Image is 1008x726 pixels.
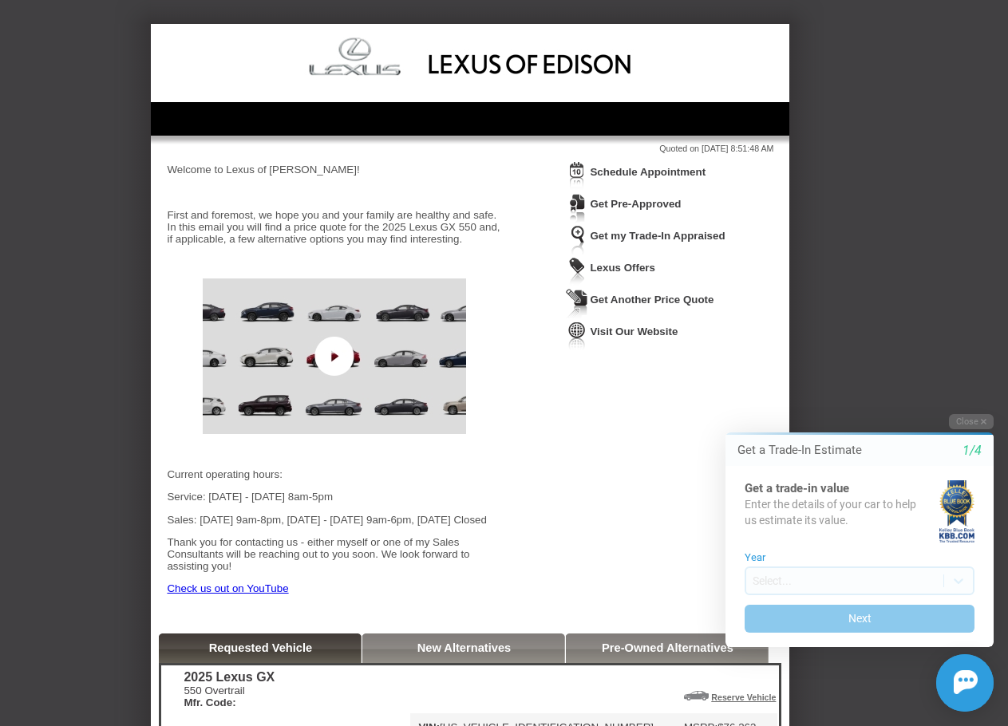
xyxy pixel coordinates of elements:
[167,582,288,594] a: Check us out on YouTube
[566,161,588,191] img: Icon_ScheduleAppointment.png
[566,289,588,318] img: Icon_GetQuote.png
[167,164,502,176] p: Welcome to Lexus of [PERSON_NAME]!
[184,670,275,685] div: 2025 Lexus GX
[167,536,502,572] p: Thank you for contacting us - either myself or one of my Sales Consultants will be reaching out t...
[167,144,773,153] div: Quoted on [DATE] 8:51:48 AM
[167,468,502,480] p: Current operating hours:
[566,257,588,286] img: Icon_WeeklySpecials.png
[167,491,502,503] p: Service: [DATE] - [DATE] 8am-5pm
[209,641,313,654] a: Requested Vehicle
[184,685,275,708] div: 550 Overtrail
[590,294,714,306] a: Get Another Price Quote
[684,691,709,700] img: Icon_ReserveVehicleCar.png
[184,696,235,708] b: Mfr. Code:
[590,198,681,210] a: Get Pre-Approved
[566,225,588,254] img: Icon_TradeInAppraisal.png
[590,230,725,242] a: Get my Trade-In Appraised
[417,641,512,654] a: New Alternatives
[566,193,588,223] img: Icon_CreditApproval.png
[590,326,678,337] a: Visit Our Website
[167,209,502,245] p: First and foremost, we hope you and your family are healthy and safe. In this email you will find...
[692,400,1008,726] iframe: Chat Assistance
[602,641,733,654] a: Pre-Owned Alternatives
[590,262,654,274] a: Lexus Offers
[167,514,502,526] p: Sales: [DATE] 9am-8pm, [DATE] - [DATE] 9am-6pm, [DATE] Closed
[566,321,588,350] img: Icon_VisitWebsite.png
[590,166,706,178] a: Schedule Appointment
